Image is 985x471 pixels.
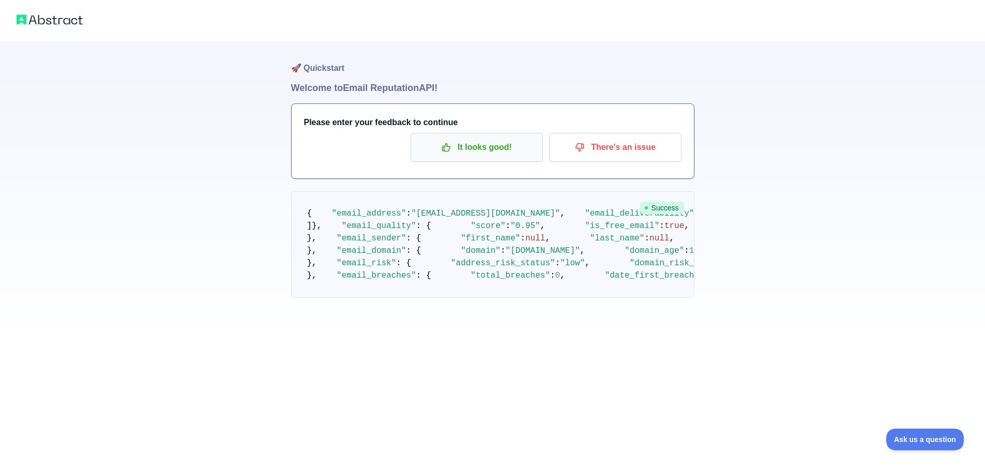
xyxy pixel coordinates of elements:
span: , [580,246,585,255]
span: "[DOMAIN_NAME]" [506,246,580,255]
span: "score" [471,221,505,231]
span: Success [640,202,684,214]
span: "[EMAIL_ADDRESS][DOMAIN_NAME]" [411,209,560,218]
span: "email_breaches" [337,271,416,280]
span: true [664,221,684,231]
span: { [307,209,312,218]
span: : [555,259,560,268]
img: Abstract logo [17,12,83,27]
span: "email_sender" [337,234,406,243]
p: It looks good! [418,139,535,156]
h3: Please enter your feedback to continue [304,116,681,129]
span: "email_deliverability" [585,209,694,218]
span: : { [406,234,421,243]
span: "domain_age" [625,246,684,255]
span: , [585,259,590,268]
span: "last_name" [590,234,645,243]
span: "email_address" [332,209,406,218]
span: , [560,209,565,218]
p: There's an issue [557,139,674,156]
span: : [506,221,511,231]
span: "is_free_email" [585,221,659,231]
span: "domain" [461,246,501,255]
span: "first_name" [461,234,520,243]
span: : [659,221,664,231]
span: null [649,234,669,243]
span: "address_risk_status" [451,259,555,268]
span: 0 [555,271,560,280]
span: "date_first_breached" [605,271,709,280]
span: 10987 [689,246,714,255]
h1: 🚀 Quickstart [291,41,694,81]
span: : { [416,221,431,231]
span: , [560,271,565,280]
span: : [406,209,412,218]
span: "email_domain" [337,246,406,255]
iframe: Toggle Customer Support [886,429,964,450]
span: , [684,221,689,231]
span: "total_breaches" [471,271,550,280]
span: "0.95" [510,221,540,231]
span: : [644,234,649,243]
button: There's an issue [549,133,681,162]
span: "domain_risk_status" [630,259,729,268]
span: : [520,234,525,243]
span: , [545,234,550,243]
span: : [684,246,689,255]
button: It looks good! [411,133,543,162]
span: null [525,234,545,243]
span: "email_quality" [342,221,416,231]
span: : { [406,246,421,255]
span: : [550,271,555,280]
span: "low" [560,259,585,268]
span: : { [416,271,431,280]
span: : [501,246,506,255]
span: : { [396,259,411,268]
span: , [669,234,674,243]
span: , [540,221,545,231]
span: "email_risk" [337,259,396,268]
h1: Welcome to Email Reputation API! [291,81,694,95]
